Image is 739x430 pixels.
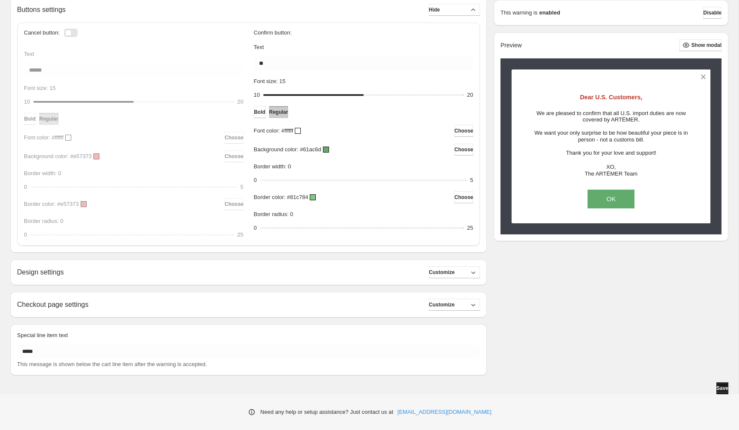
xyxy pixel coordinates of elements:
[254,193,308,202] p: Border color: #81c784
[454,146,473,153] span: Choose
[254,92,260,98] span: 10
[454,125,473,137] button: Choose
[454,191,473,203] button: Choose
[17,361,207,367] span: This message is shown below the cart line item after the warning is accepted.
[429,269,455,276] span: Customize
[254,127,294,135] p: Font color: #ffffff
[429,299,480,311] button: Customize
[539,9,560,17] strong: enabled
[703,7,722,19] button: Disable
[691,42,722,49] span: Show modal
[536,110,686,123] span: We are pleased to confirm that all U.S. import duties are now covered by ARTËMER.
[429,4,480,16] button: Hide
[588,190,634,208] button: OK
[254,177,257,183] span: 0
[454,127,473,134] span: Choose
[254,29,474,36] h3: Confirm button:
[454,194,473,201] span: Choose
[716,385,728,392] span: Save
[269,106,288,118] button: Regular
[527,170,696,177] h2: The ARTËMER Team
[17,300,88,309] h2: Checkout page settings
[254,211,294,217] span: Border radius: 0
[254,44,264,50] span: Text
[269,109,288,115] span: Regular
[398,408,492,416] a: [EMAIL_ADDRESS][DOMAIN_NAME]
[17,332,68,338] span: Special line item text
[470,176,473,185] div: 5
[254,106,266,118] button: Bold
[679,39,722,51] button: Show modal
[467,91,473,99] div: 20
[429,266,480,278] button: Customize
[429,6,440,13] span: Hide
[535,130,688,143] span: We want your only surprise to be how beautiful your piece is in person - not a customs bill.
[254,109,265,115] span: Bold
[500,9,538,17] p: This warning is
[527,164,696,170] h2: XO,
[254,78,285,84] span: Font size: 15
[703,9,722,16] span: Disable
[429,301,455,308] span: Customize
[566,150,656,156] span: Thank you for your love and support!
[467,224,473,232] div: 25
[454,144,473,156] button: Choose
[254,225,257,231] span: 0
[254,145,321,154] p: Background color: #61ac6d
[17,268,64,276] h2: Design settings
[716,382,728,394] button: Save
[17,6,66,14] h2: Buttons settings
[24,29,60,36] h3: Cancel button:
[580,94,642,101] span: Dear U.S. Customers,
[254,163,291,170] span: Border width: 0
[500,42,522,49] h2: Preview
